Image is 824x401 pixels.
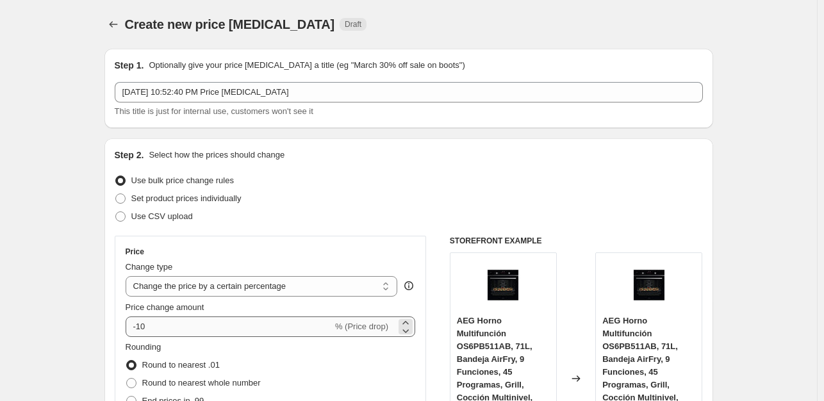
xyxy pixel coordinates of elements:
span: Round to nearest .01 [142,360,220,370]
span: Change type [126,262,173,272]
p: Select how the prices should change [149,149,284,161]
span: % (Price drop) [335,322,388,331]
button: Price change jobs [104,15,122,33]
h3: Price [126,247,144,257]
span: This title is just for internal use, customers won't see it [115,106,313,116]
span: Price change amount [126,302,204,312]
div: help [402,279,415,292]
h6: STOREFRONT EXAMPLE [450,236,703,246]
span: Set product prices individually [131,193,242,203]
input: -15 [126,316,333,337]
span: Create new price [MEDICAL_DATA] [125,17,335,31]
img: 71CnQPIR6lL_80x.jpg [623,259,675,311]
span: Round to nearest whole number [142,378,261,388]
img: 71CnQPIR6lL_80x.jpg [477,259,529,311]
p: Optionally give your price [MEDICAL_DATA] a title (eg "March 30% off sale on boots") [149,59,465,72]
span: Draft [345,19,361,29]
span: Rounding [126,342,161,352]
input: 30% off holiday sale [115,82,703,102]
h2: Step 2. [115,149,144,161]
h2: Step 1. [115,59,144,72]
span: Use CSV upload [131,211,193,221]
span: Use bulk price change rules [131,176,234,185]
